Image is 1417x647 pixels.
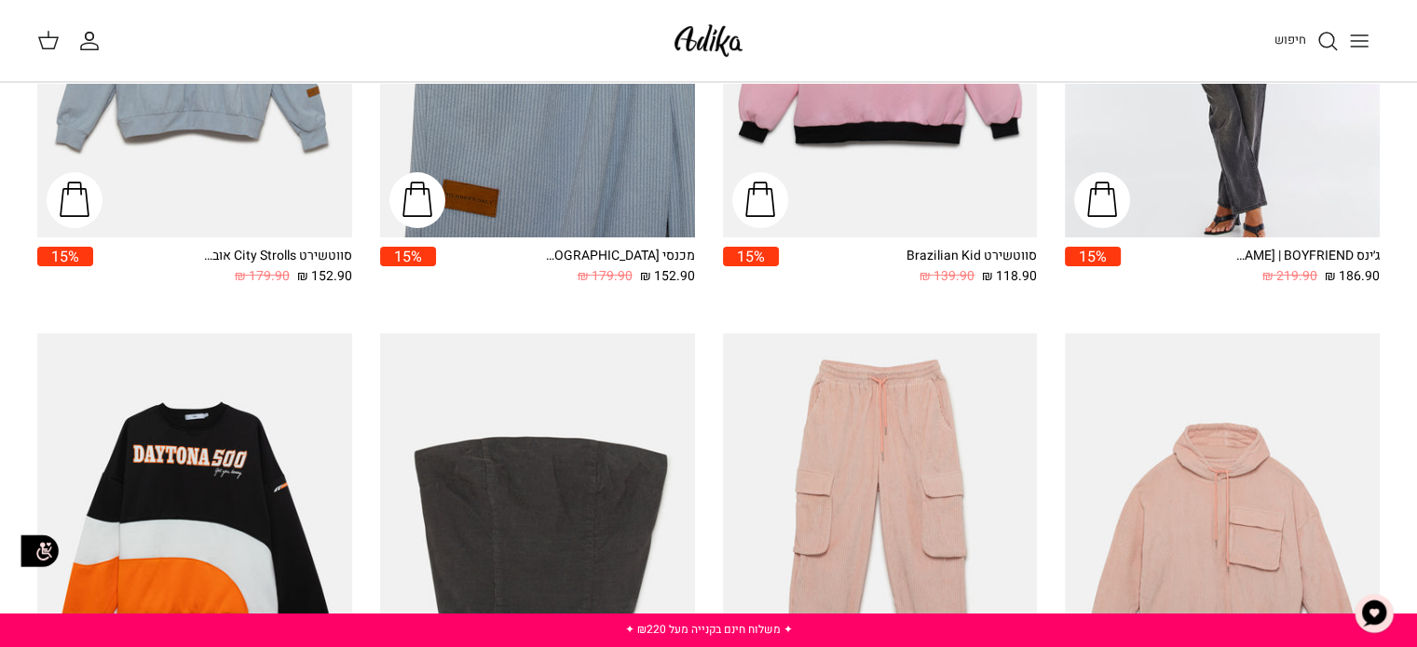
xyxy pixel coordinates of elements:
div: סווטשירט City Strolls אוברסייז [203,247,352,266]
a: סווטשירט Brazilian Kid 118.90 ₪ 139.90 ₪ [779,247,1038,287]
span: 179.90 ₪ [235,266,290,287]
a: ✦ משלוח חינם בקנייה מעל ₪220 ✦ [624,621,792,638]
button: Toggle menu [1339,20,1380,61]
a: החשבון שלי [78,30,108,52]
div: סווטשירט Brazilian Kid [888,247,1037,266]
button: צ'אט [1346,586,1402,641]
span: 152.90 ₪ [297,266,352,287]
span: 15% [723,247,779,266]
div: ג׳ינס All Or Nothing [PERSON_NAME] | BOYFRIEND [1231,247,1380,266]
a: חיפוש [1274,30,1339,52]
span: 15% [37,247,93,266]
span: חיפוש [1274,31,1306,48]
a: 15% [380,247,436,287]
span: 15% [1065,247,1121,266]
div: מכנסי [GEOGRAPHIC_DATA] [546,247,695,266]
span: 118.90 ₪ [982,266,1037,287]
a: מכנסי [GEOGRAPHIC_DATA] 152.90 ₪ 179.90 ₪ [436,247,695,287]
a: ג׳ינס All Or Nothing [PERSON_NAME] | BOYFRIEND 186.90 ₪ 219.90 ₪ [1121,247,1380,287]
span: 152.90 ₪ [640,266,695,287]
span: 15% [380,247,436,266]
a: סווטשירט City Strolls אוברסייז 152.90 ₪ 179.90 ₪ [93,247,352,287]
a: 15% [723,247,779,287]
span: 179.90 ₪ [578,266,633,287]
span: 219.90 ₪ [1262,266,1317,287]
a: 15% [37,247,93,287]
span: 139.90 ₪ [920,266,974,287]
img: Adika IL [669,19,748,62]
span: 186.90 ₪ [1325,266,1380,287]
img: accessibility_icon02.svg [14,525,65,576]
a: 15% [1065,247,1121,287]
